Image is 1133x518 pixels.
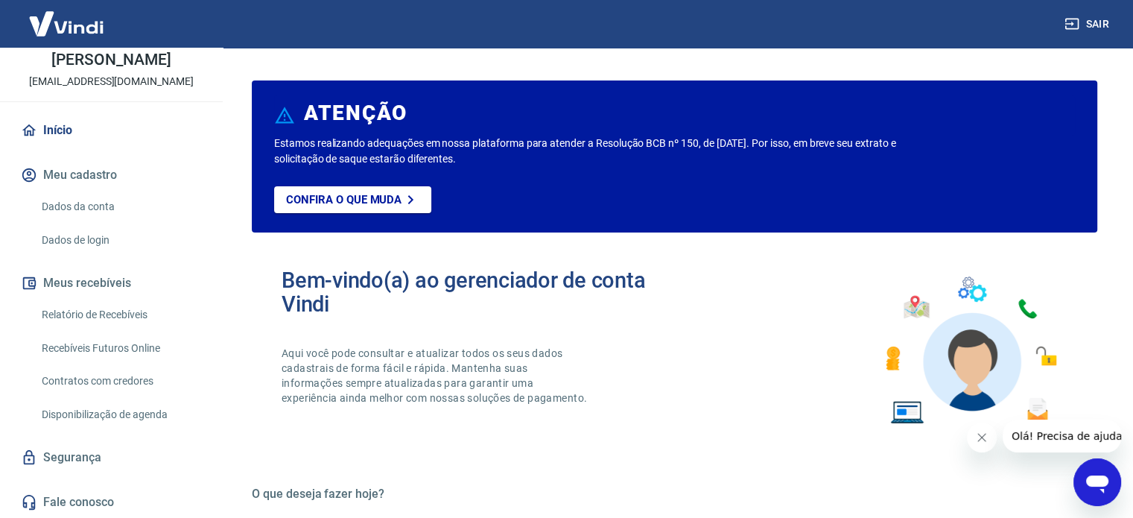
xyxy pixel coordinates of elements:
[282,346,590,405] p: Aqui você pode consultar e atualizar todos os seus dados cadastrais de forma fácil e rápida. Mant...
[18,1,115,46] img: Vindi
[1061,10,1115,38] button: Sair
[36,399,205,430] a: Disponibilização de agenda
[1073,458,1121,506] iframe: Botão para abrir a janela de mensagens
[18,159,205,192] button: Meu cadastro
[872,268,1067,433] img: Imagem de um avatar masculino com diversos icones exemplificando as funcionalidades do gerenciado...
[36,300,205,330] a: Relatório de Recebíveis
[18,441,205,474] a: Segurança
[18,267,205,300] button: Meus recebíveis
[286,193,402,206] p: Confira o que muda
[36,333,205,364] a: Recebíveis Futuros Online
[36,225,205,256] a: Dados de login
[252,487,1097,502] h5: O que deseja fazer hoje?
[274,136,915,167] p: Estamos realizando adequações em nossa plataforma para atender a Resolução BCB nº 150, de [DATE]....
[304,106,407,121] h6: ATENÇÃO
[967,423,997,452] iframe: Fechar mensagem
[1003,420,1121,452] iframe: Mensagem da empresa
[36,192,205,222] a: Dados da conta
[282,268,675,316] h2: Bem-vindo(a) ao gerenciador de conta Vindi
[9,10,125,22] span: Olá! Precisa de ajuda?
[274,186,431,213] a: Confira o que muda
[36,366,205,397] a: Contratos com credores
[18,114,205,147] a: Início
[29,74,194,89] p: [EMAIL_ADDRESS][DOMAIN_NAME]
[51,52,171,68] p: [PERSON_NAME]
